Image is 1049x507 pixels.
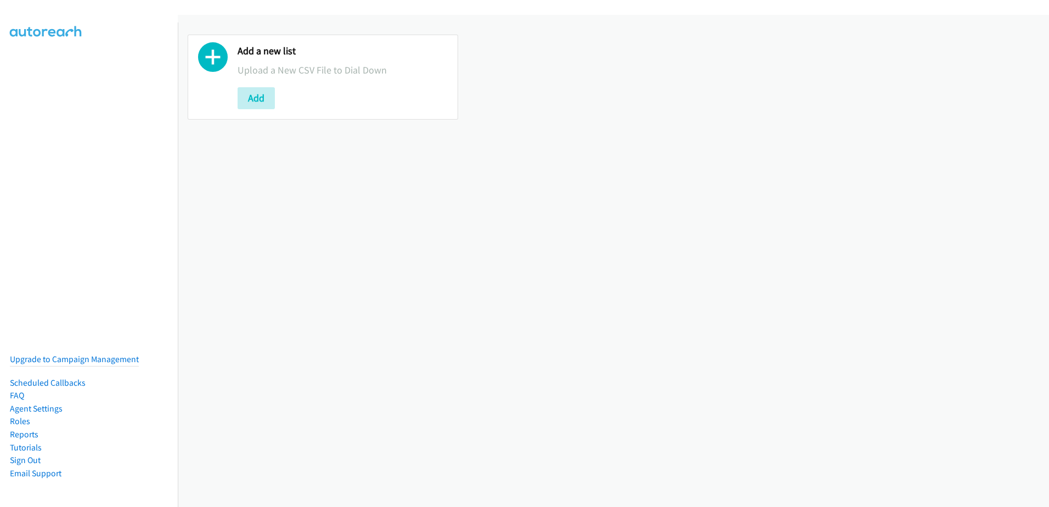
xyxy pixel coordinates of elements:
[238,63,448,77] p: Upload a New CSV File to Dial Down
[10,416,30,426] a: Roles
[10,378,86,388] a: Scheduled Callbacks
[238,45,448,58] h2: Add a new list
[10,390,24,401] a: FAQ
[10,429,38,440] a: Reports
[10,354,139,364] a: Upgrade to Campaign Management
[10,442,42,453] a: Tutorials
[10,455,41,465] a: Sign Out
[238,87,275,109] button: Add
[10,403,63,414] a: Agent Settings
[10,468,61,478] a: Email Support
